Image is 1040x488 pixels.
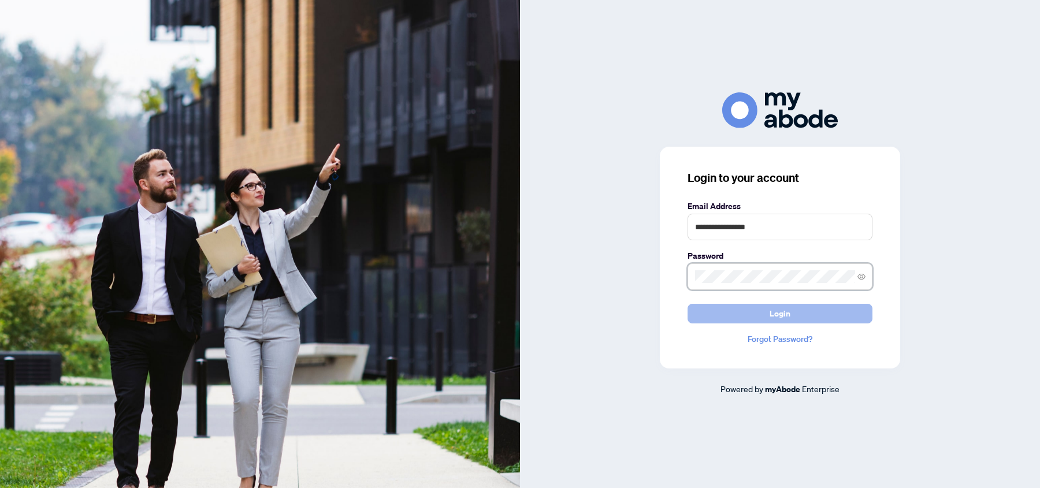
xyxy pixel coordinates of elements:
[720,383,763,394] span: Powered by
[802,383,840,394] span: Enterprise
[722,92,838,128] img: ma-logo
[770,304,790,323] span: Login
[688,249,872,262] label: Password
[688,333,872,345] a: Forgot Password?
[688,170,872,186] h3: Login to your account
[857,273,866,281] span: eye
[688,200,872,213] label: Email Address
[765,383,800,396] a: myAbode
[688,304,872,323] button: Login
